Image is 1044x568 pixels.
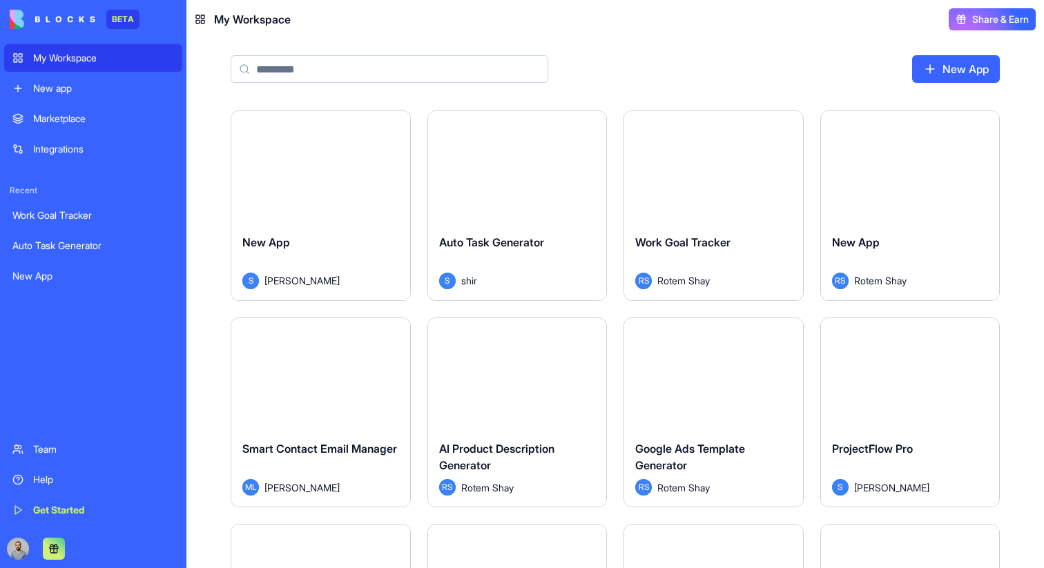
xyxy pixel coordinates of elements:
[264,480,340,495] span: [PERSON_NAME]
[242,442,397,456] span: Smart Contact Email Manager
[4,232,182,259] a: Auto Task Generator
[657,480,710,495] span: Rotem Shay
[33,473,174,487] div: Help
[854,273,907,288] span: Rotem Shay
[10,10,139,29] a: BETA
[657,273,710,288] span: Rotem Shay
[33,142,174,156] div: Integrations
[461,480,514,495] span: Rotem Shay
[12,239,174,253] div: Auto Task Generator
[12,269,174,283] div: New App
[832,442,913,456] span: ProjectFlow Pro
[4,135,182,163] a: Integrations
[4,496,182,524] a: Get Started
[949,8,1036,30] button: Share & Earn
[4,202,182,229] a: Work Goal Tracker
[635,442,745,472] span: Google Ads Template Generator
[439,235,544,249] span: Auto Task Generator
[33,51,174,65] div: My Workspace
[106,10,139,29] div: BETA
[264,273,340,288] span: [PERSON_NAME]
[4,75,182,102] a: New app
[461,273,477,288] span: shir
[427,317,608,508] a: AI Product Description GeneratorRSRotem Shay
[854,480,929,495] span: [PERSON_NAME]
[4,44,182,72] a: My Workspace
[33,112,174,126] div: Marketplace
[972,12,1029,26] span: Share & Earn
[439,273,456,289] span: S
[439,479,456,496] span: RS
[832,479,849,496] span: S
[820,317,1000,508] a: ProjectFlow ProS[PERSON_NAME]
[231,317,411,508] a: Smart Contact Email ManagerML[PERSON_NAME]
[10,10,95,29] img: logo
[623,110,804,301] a: Work Goal TrackerRSRotem Shay
[635,235,731,249] span: Work Goal Tracker
[4,262,182,290] a: New App
[214,11,291,28] span: My Workspace
[33,81,174,95] div: New app
[33,503,174,517] div: Get Started
[242,235,290,249] span: New App
[7,538,29,560] img: image_123650291_bsq8ao.jpg
[4,105,182,133] a: Marketplace
[4,466,182,493] a: Help
[4,185,182,196] span: Recent
[4,435,182,463] a: Team
[242,479,259,496] span: ML
[242,273,259,289] span: S
[635,273,652,289] span: RS
[912,55,1000,83] a: New App
[427,110,608,301] a: Auto Task GeneratorSshir
[231,110,411,301] a: New AppS[PERSON_NAME]
[33,442,174,456] div: Team
[439,442,554,472] span: AI Product Description Generator
[635,479,652,496] span: RS
[12,208,174,222] div: Work Goal Tracker
[623,317,804,508] a: Google Ads Template GeneratorRSRotem Shay
[832,235,880,249] span: New App
[820,110,1000,301] a: New AppRSRotem Shay
[832,273,849,289] span: RS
